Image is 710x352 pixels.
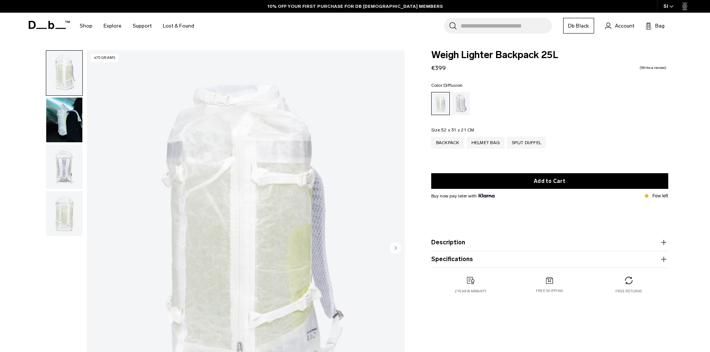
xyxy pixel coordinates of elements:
p: 2 year warranty [455,289,487,294]
button: Weigh Lighter Backpack 25L Diffusion [46,191,83,236]
button: Weigh Lighter Backpack 25L Diffusion [46,50,83,96]
a: Lost & Found [163,13,194,39]
span: 52 x 31 x 21 CM [441,127,474,133]
p: Free shipping [536,288,563,294]
p: Few left [652,193,668,199]
nav: Main Navigation [74,13,200,39]
a: Backpack [431,137,464,149]
button: Add to Cart [431,173,668,189]
span: Buy now pay later with [431,193,495,199]
a: Shop [80,13,92,39]
a: Split Duffel [507,137,546,149]
a: Support [133,13,152,39]
span: Weigh Lighter Backpack 25L [431,50,668,60]
a: Helmet Bag [467,137,505,149]
a: Write a review [640,66,666,70]
a: 10% OFF YOUR FIRST PURCHASE FOR DB [DEMOGRAPHIC_DATA] MEMBERS [268,3,443,10]
button: Specifications [431,255,668,264]
img: Weigh Lighter Backpack 25L Diffusion [46,51,82,95]
a: Diffusion [431,92,450,115]
span: Account [615,22,634,30]
img: Weigh Lighter Backpack 25L Diffusion [46,191,82,236]
button: Weigh Lighter Backpack 25L Diffusion [46,97,83,143]
p: Free returns [615,289,642,294]
p: 470 grams [91,54,119,62]
span: €399 [431,64,446,72]
button: Description [431,238,668,247]
img: Weigh Lighter Backpack 25L Diffusion [46,98,82,142]
legend: Size: [431,128,474,132]
a: Account [605,21,634,30]
button: Bag [646,21,665,30]
img: {"height" => 20, "alt" => "Klarna"} [479,194,495,197]
legend: Color: [431,83,463,88]
a: Aurora [451,92,470,115]
button: Weigh Lighter Backpack 25L Diffusion [46,144,83,190]
a: Explore [104,13,122,39]
span: Bag [655,22,665,30]
span: Diffusion [444,83,463,88]
button: Next slide [390,242,401,255]
a: Db Black [563,18,594,34]
img: Weigh Lighter Backpack 25L Diffusion [46,145,82,189]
